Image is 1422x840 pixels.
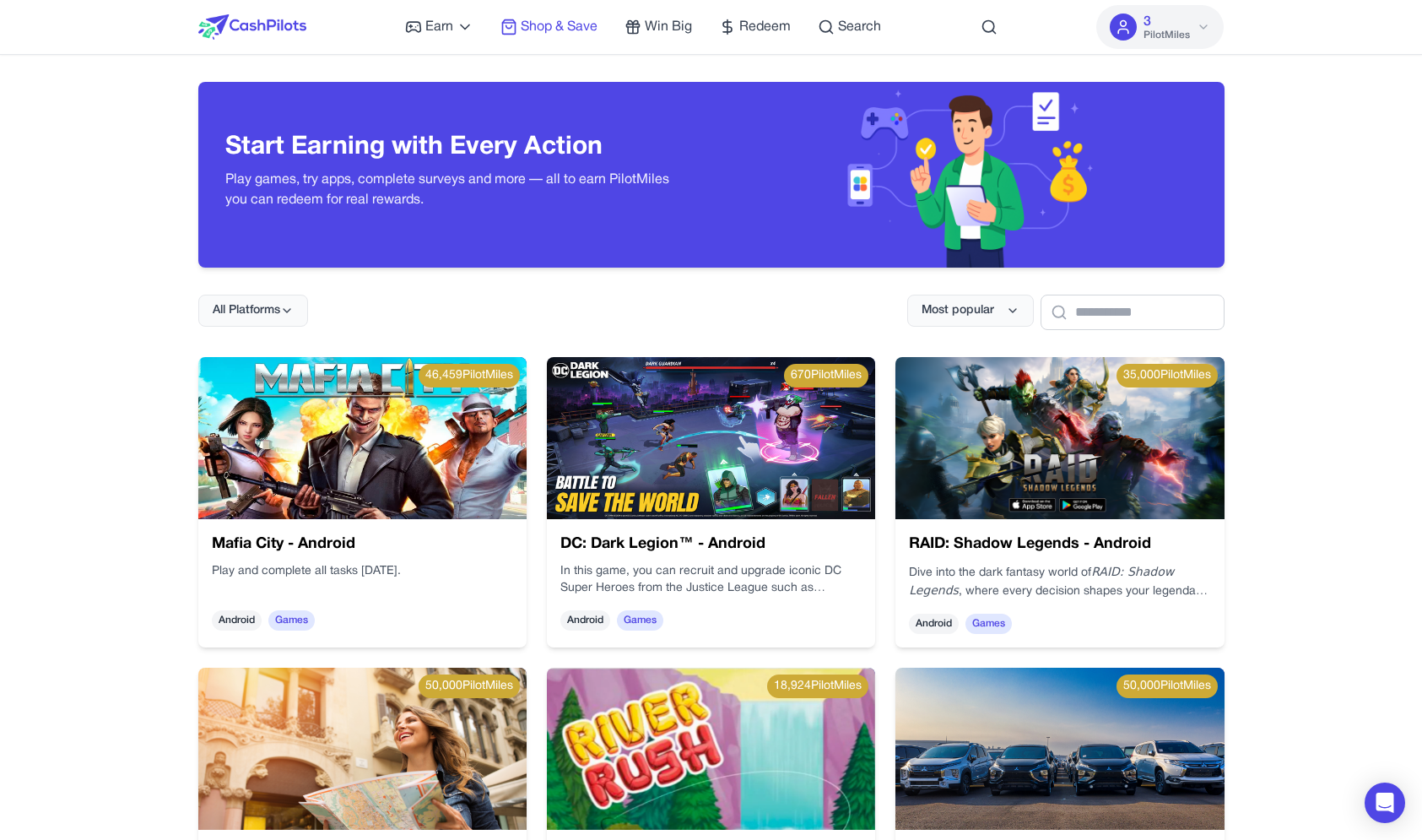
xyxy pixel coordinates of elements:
[405,17,473,37] a: Earn
[425,17,453,37] span: Earn
[617,610,663,631] span: Games
[895,668,1224,830] img: 46a948e1-1099-4da5-887a-e68427f4d198.png
[1365,783,1405,823] div: Open Intercom Messenger
[624,17,692,37] a: Win Big
[922,302,994,319] span: Most popular
[907,295,1034,327] button: Most popular
[909,533,1210,556] h3: RAID: Shadow Legends - Android
[268,610,315,631] span: Games
[419,675,520,698] div: 50,000 PilotMiles
[1144,29,1190,42] span: PilotMiles
[419,364,520,387] div: 46,459 PilotMiles
[213,302,280,319] span: All Platforms
[1117,364,1218,387] div: 35,000 PilotMiles
[560,533,862,556] h3: DC: Dark Legion™ - Android
[739,17,791,37] span: Redeem
[547,357,875,519] img: 414aa5d1-4f6b-495c-9236-e0eac1aeedf4.jpg
[212,610,262,631] span: Android
[547,668,875,830] img: cd3c5e61-d88c-4c75-8e93-19b3db76cddd.webp
[645,17,692,37] span: Win Big
[895,357,1224,519] img: nRLw6yM7nDBu.webp
[198,357,527,519] img: 458eefe5-aead-4420-8b58-6e94704f1244.jpg
[838,17,881,37] span: Search
[909,563,1210,600] p: Dive into the dark fantasy world of , where every decision shapes your legendary journey.
[212,533,513,556] h3: Mafia City - Android
[198,295,308,327] button: All Platforms
[225,133,684,163] h3: Start Earning with Every Action
[838,82,1098,268] img: Header decoration
[767,675,868,698] div: 18,924 PilotMiles
[1144,12,1151,32] span: 3
[198,14,306,40] img: CashPilots Logo
[225,170,684,210] p: Play games, try apps, complete surveys and more — all to earn PilotMiles you can redeem for real ...
[212,563,513,597] div: Play and complete all tasks [DATE].
[719,17,791,37] a: Redeem
[560,563,862,597] p: In this game, you can recruit and upgrade iconic DC Super Heroes from the Justice League such as ...
[198,668,527,830] img: 9cf9a345-9f12-4220-a22e-5522d5a13454.png
[500,17,597,37] a: Shop & Save
[965,614,1012,634] span: Games
[1117,675,1218,698] div: 50,000 PilotMiles
[784,364,868,387] div: 670 PilotMiles
[818,17,881,37] a: Search
[1096,5,1224,49] button: 3PilotMiles
[521,17,597,37] span: Shop & Save
[909,614,959,634] span: Android
[560,610,610,631] span: Android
